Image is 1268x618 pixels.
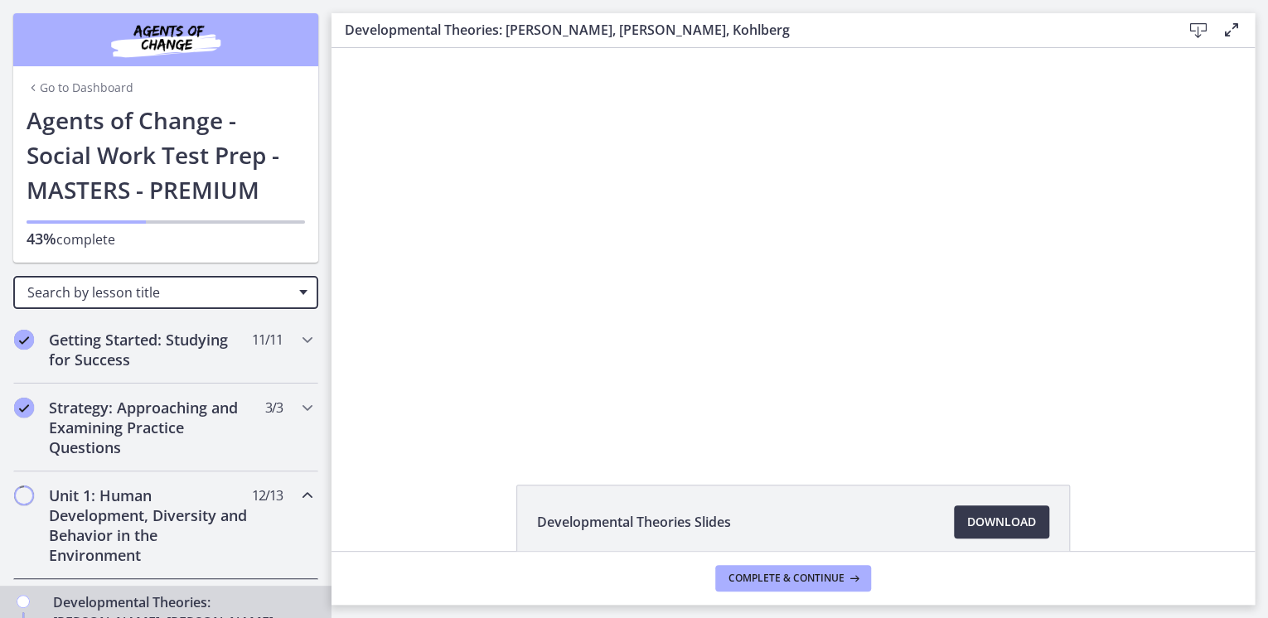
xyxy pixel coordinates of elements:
span: Complete & continue [728,572,845,585]
span: Download [967,512,1036,532]
h2: Getting Started: Studying for Success [49,330,251,369]
div: Search by lesson title [13,276,318,309]
span: 43% [27,229,56,249]
h2: Strategy: Approaching and Examining Practice Questions [49,398,251,457]
h2: Unit 1: Human Development, Diversity and Behavior in the Environment [49,485,251,565]
span: Search by lesson title [27,283,291,302]
span: Developmental Theories Slides [537,512,731,532]
span: 12 / 13 [252,485,283,505]
span: 11 / 11 [252,330,283,350]
a: Download [954,505,1049,538]
i: Completed [14,330,34,350]
i: Completed [14,398,34,418]
p: complete [27,229,305,249]
a: Go to Dashboard [27,80,133,96]
img: Agents of Change Social Work Test Prep [66,20,265,60]
button: Complete & continue [715,565,871,591]
span: 3 / 3 [265,398,283,418]
iframe: Video Lesson [332,48,1255,447]
h1: Agents of Change - Social Work Test Prep - MASTERS - PREMIUM [27,103,305,207]
h3: Developmental Theories: [PERSON_NAME], [PERSON_NAME], Kohlberg [345,20,1155,40]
